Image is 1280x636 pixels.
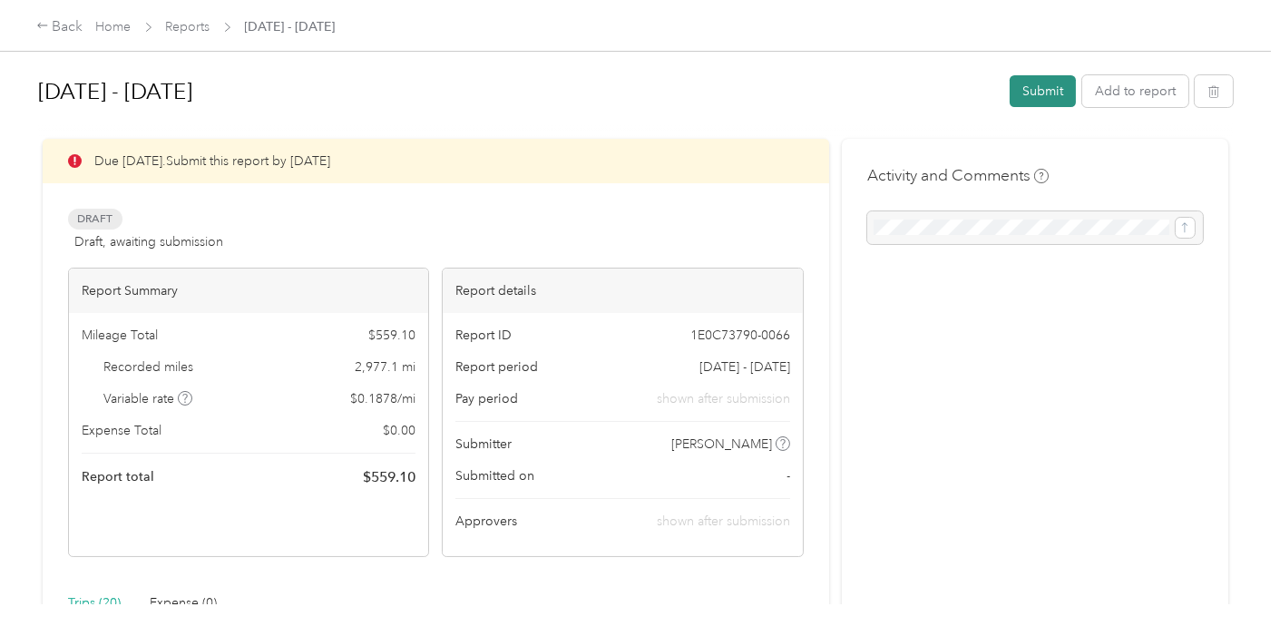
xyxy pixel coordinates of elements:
span: Draft, awaiting submission [74,232,223,251]
span: $ 0.1878 / mi [350,389,415,408]
iframe: Everlance-gr Chat Button Frame [1178,534,1280,636]
span: $ 559.10 [368,326,415,345]
span: [DATE] - [DATE] [245,17,336,36]
a: Reports [166,19,210,34]
div: Expense (0) [150,593,217,613]
span: $ 0.00 [383,421,415,440]
span: 2,977.1 mi [355,357,415,377]
div: Trips (20) [68,593,121,613]
div: Back [36,16,83,38]
span: Expense Total [82,421,161,440]
span: Approvers [455,512,517,531]
h4: Activity and Comments [867,164,1049,187]
span: Pay period [455,389,518,408]
span: Recorded miles [104,357,194,377]
span: Draft [68,209,122,230]
span: shown after submission [657,389,790,408]
div: Report details [443,269,802,313]
span: - [787,466,790,485]
span: 1E0C73790-0066 [690,326,790,345]
span: [DATE] - [DATE] [699,357,790,377]
span: [PERSON_NAME] [671,435,772,454]
h1: Aug 1 - 31, 2025 [38,70,997,113]
span: $ 559.10 [363,466,415,488]
div: Report Summary [69,269,428,313]
a: Home [96,19,132,34]
span: Submitter [455,435,512,454]
span: Report ID [455,326,512,345]
div: Due [DATE]. Submit this report by [DATE] [43,139,829,183]
span: shown after submission [657,514,790,529]
span: Variable rate [104,389,193,408]
span: Report period [455,357,538,377]
span: Mileage Total [82,326,158,345]
span: Report total [82,467,154,486]
button: Submit [1010,75,1076,107]
button: Add to report [1082,75,1188,107]
span: Submitted on [455,466,534,485]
